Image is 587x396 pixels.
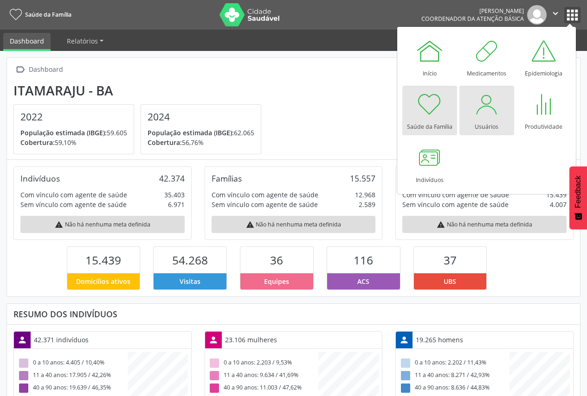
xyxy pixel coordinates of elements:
div: 40 a 90 anos: 19.639 / 46,35% [17,382,128,395]
div: 15.439 [546,190,567,200]
i: warning [437,220,445,229]
span: Domicílios ativos [76,277,130,286]
div: Famílias [212,173,242,183]
p: 59,10% [20,138,127,147]
a: Saúde da Família [402,86,457,135]
span: Visitas [180,277,200,286]
div: 40 a 90 anos: 8.636 / 44,83% [399,382,510,395]
div: 11 a 40 anos: 17.905 / 42,26% [17,370,128,382]
div: Sem vínculo com agente de saúde [20,200,127,209]
i: person [399,335,409,345]
div: 15.557 [350,173,375,183]
div: 40 a 90 anos: 11.003 / 47,62% [208,382,319,395]
a: Início [402,32,457,82]
span: Cobertura: [148,138,182,147]
i:  [13,63,27,76]
div: Com vínculo com agente de saúde [212,190,318,200]
div: 35.403 [164,190,185,200]
span: UBS [444,277,456,286]
span: Saúde da Família [25,11,71,19]
div: 6.971 [168,200,185,209]
div: 42.374 [159,173,185,183]
span: Feedback [574,176,582,208]
span: Cobertura: [20,138,55,147]
div: 4.007 [550,200,567,209]
h4: 2022 [20,111,127,123]
a: Usuários [459,86,514,135]
div: 0 a 10 anos: 2.202 / 11,43% [399,357,510,370]
div: 23.106 mulheres [222,332,280,348]
div: Com vínculo com agente de saúde [402,190,509,200]
span: Coordenador da Atenção Básica [421,15,524,23]
div: Indivíduos [20,173,60,183]
div: 2.589 [359,200,375,209]
div: Dashboard [27,63,65,76]
span: População estimada (IBGE): [148,128,234,137]
i: person [17,335,27,345]
span: ACS [357,277,369,286]
div: 11 a 40 anos: 8.271 / 42,93% [399,370,510,382]
span: População estimada (IBGE): [20,128,107,137]
a: Relatórios [60,33,110,49]
div: Não há nenhuma meta definida [20,216,185,233]
div: [PERSON_NAME] [421,7,524,15]
img: img [527,5,547,25]
button:  [547,5,564,25]
div: 0 a 10 anos: 2.203 / 9,53% [208,357,319,370]
span: 54.268 [172,252,208,268]
div: Não há nenhuma meta definida [212,216,376,233]
div: 42.371 indivíduos [31,332,92,348]
i: warning [55,220,63,229]
button: Feedback - Mostrar pesquisa [569,166,587,229]
i: warning [246,220,254,229]
div: 11 a 40 anos: 9.634 / 41,69% [208,370,319,382]
i: person [208,335,219,345]
h4: 2024 [148,111,254,123]
div: Com vínculo com agente de saúde [20,190,127,200]
p: 56,76% [148,138,254,147]
a: Saúde da Família [6,7,71,22]
span: 36 [270,252,283,268]
div: Itamaraju - BA [13,83,268,98]
p: 62.065 [148,128,254,138]
i:  [550,8,561,19]
div: 19.265 homens [413,332,466,348]
span: 37 [444,252,457,268]
div: Sem vínculo com agente de saúde [402,200,509,209]
span: Equipes [264,277,289,286]
div: Sem vínculo com agente de saúde [212,200,318,209]
button: apps [564,7,581,23]
a:  Dashboard [13,63,65,76]
p: 59.605 [20,128,127,138]
a: Dashboard [3,33,51,51]
div: 0 a 10 anos: 4.405 / 10,40% [17,357,128,370]
div: 12.968 [355,190,375,200]
a: Epidemiologia [516,32,571,82]
a: Indivíduos [402,139,457,189]
span: 116 [354,252,373,268]
span: 15.439 [85,252,121,268]
div: Resumo dos indivíduos [13,309,574,319]
span: Relatórios [67,37,98,45]
div: Não há nenhuma meta definida [402,216,567,233]
a: Produtividade [516,86,571,135]
a: Medicamentos [459,32,514,82]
